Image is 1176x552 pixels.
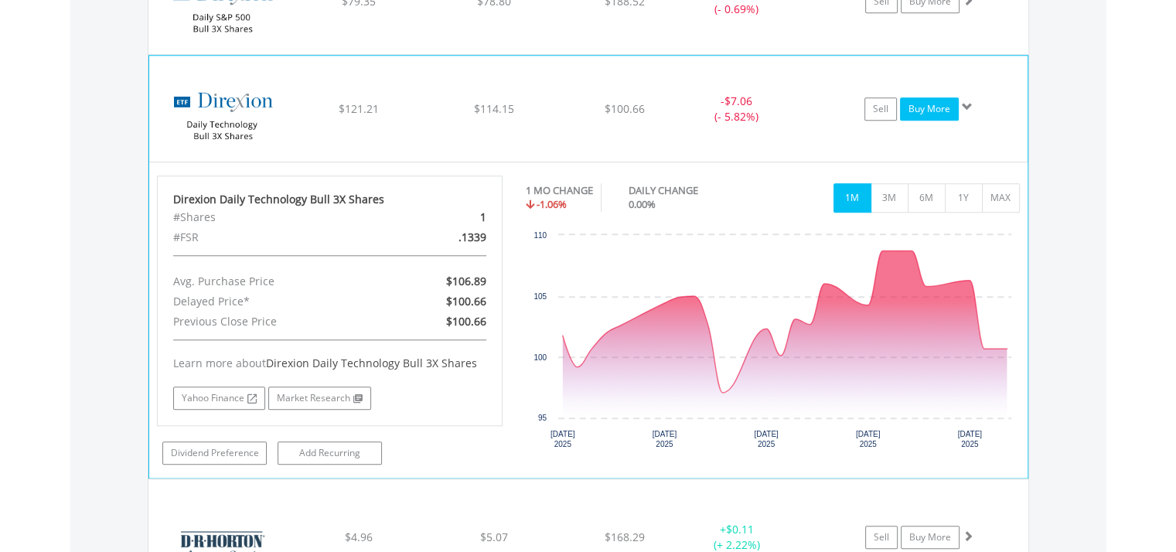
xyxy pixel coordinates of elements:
div: Previous Close Price [162,312,386,332]
span: $121.21 [339,101,379,116]
div: Chart. Highcharts interactive chart. [526,227,1020,459]
button: 1M [833,183,871,213]
span: Direxion Daily Technology Bull 3X Shares [266,356,477,370]
text: [DATE] 2025 [754,430,779,448]
div: 1 MO CHANGE [526,183,593,198]
span: $114.15 [474,101,514,116]
text: [DATE] 2025 [958,430,983,448]
svg: Interactive chart [526,227,1019,459]
span: $100.66 [446,314,486,329]
text: 110 [533,231,547,240]
div: Avg. Purchase Price [162,271,386,291]
span: $100.66 [446,294,486,308]
span: 0.00% [629,197,656,211]
a: Buy More [901,526,960,549]
div: DAILY CHANGE [629,183,752,198]
a: Add Recurring [278,441,382,465]
a: Sell [865,526,898,549]
div: Delayed Price* [162,291,386,312]
button: 1Y [945,183,983,213]
span: $5.07 [480,530,508,544]
button: 6M [908,183,946,213]
div: - (- 5.82%) [678,94,794,124]
div: .1339 [386,227,498,247]
a: Sell [864,97,897,121]
a: Dividend Preference [162,441,267,465]
div: Direxion Daily Technology Bull 3X Shares [173,192,487,207]
text: [DATE] 2025 [653,430,677,448]
span: $168.29 [605,530,645,544]
a: Market Research [268,387,371,410]
text: 100 [533,353,547,362]
text: [DATE] 2025 [856,430,881,448]
span: -1.06% [537,197,567,211]
div: #Shares [162,207,386,227]
span: $100.66 [605,101,645,116]
img: EQU.US.TECL.png [157,75,290,157]
span: $0.11 [726,522,754,537]
div: #FSR [162,227,386,247]
a: Buy More [900,97,959,121]
div: Learn more about [173,356,487,371]
a: Yahoo Finance [173,387,265,410]
span: $106.89 [446,274,486,288]
span: $4.96 [344,530,372,544]
text: [DATE] 2025 [551,430,575,448]
button: 3M [871,183,908,213]
div: 1 [386,207,498,227]
span: $7.06 [724,94,752,108]
text: 105 [533,292,547,301]
text: 95 [538,414,547,422]
button: MAX [982,183,1020,213]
